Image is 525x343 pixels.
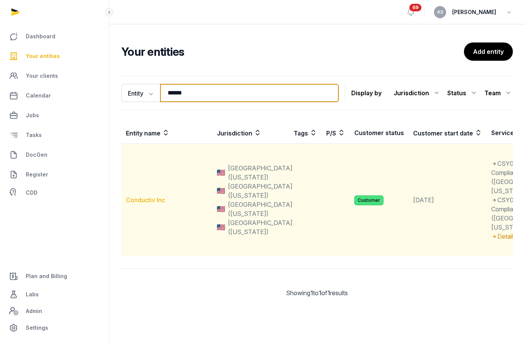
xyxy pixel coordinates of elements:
[26,290,39,299] span: Labs
[319,289,321,297] span: 1
[26,91,51,100] span: Calendar
[484,87,513,99] div: Team
[121,84,160,102] button: Entity
[26,272,67,281] span: Plan and Billing
[452,8,496,17] span: [PERSON_NAME]
[409,122,487,144] th: Customer start date
[228,200,292,218] span: [GEOGRAPHIC_DATA] ([US_STATE])
[228,182,292,200] span: [GEOGRAPHIC_DATA] ([US_STATE])
[121,288,513,297] div: Showing to of results
[121,45,464,58] h2: Your entities
[437,10,443,14] span: AS
[26,170,48,179] span: Register
[322,122,350,144] th: P/S
[26,307,42,316] span: Admin
[6,304,103,319] a: Admin
[6,319,103,337] a: Settings
[6,165,103,184] a: Register
[121,122,212,144] th: Entity name
[26,52,60,61] span: Your entities
[6,106,103,124] a: Jobs
[6,27,103,46] a: Dashboard
[354,195,384,205] span: Customer
[409,144,487,256] td: [DATE]
[26,323,48,332] span: Settings
[394,87,441,99] div: Jurisdiction
[409,4,421,11] span: 69
[26,111,39,120] span: Jobs
[327,289,330,297] span: 1
[228,164,292,182] span: [GEOGRAPHIC_DATA] ([US_STATE])
[350,122,409,144] th: Customer status
[26,32,55,41] span: Dashboard
[26,188,38,197] span: CDD
[126,196,165,204] a: Conductiv Inc
[228,218,292,236] span: [GEOGRAPHIC_DATA] ([US_STATE])
[310,289,313,297] span: 1
[6,267,103,285] a: Plan and Billing
[212,122,289,144] th: Jurisdiction
[6,285,103,304] a: Labs
[447,87,478,99] div: Status
[26,150,47,159] span: DocGen
[26,71,58,80] span: Your clients
[6,185,103,200] a: CDD
[6,126,103,144] a: Tasks
[464,42,513,61] a: Add entity
[6,146,103,164] a: DocGen
[289,122,322,144] th: Tags
[351,87,382,99] p: Display by
[26,131,42,140] span: Tasks
[6,47,103,65] a: Your entities
[434,6,446,18] button: AS
[6,67,103,85] a: Your clients
[6,87,103,105] a: Calendar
